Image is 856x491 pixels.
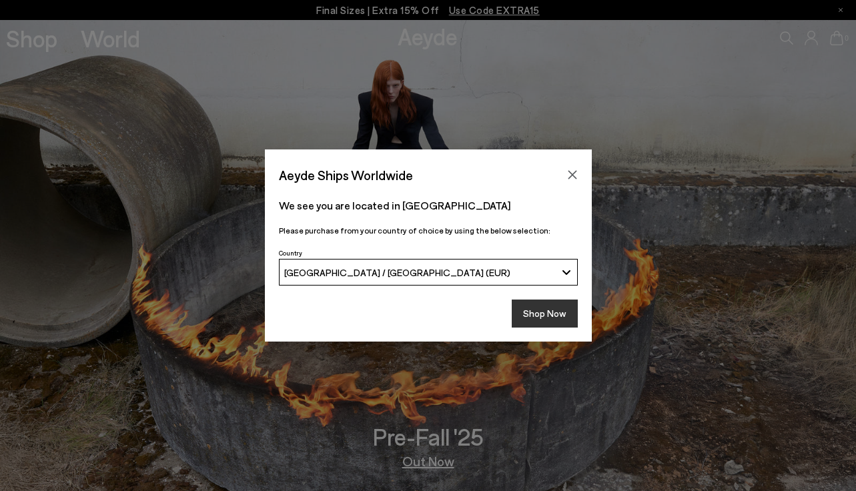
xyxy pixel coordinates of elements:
p: Please purchase from your country of choice by using the below selection: [279,224,578,237]
span: Aeyde Ships Worldwide [279,163,413,187]
button: Close [562,165,582,185]
span: [GEOGRAPHIC_DATA] / [GEOGRAPHIC_DATA] (EUR) [284,267,510,278]
button: Shop Now [512,300,578,328]
span: Country [279,249,302,257]
p: We see you are located in [GEOGRAPHIC_DATA] [279,197,578,213]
